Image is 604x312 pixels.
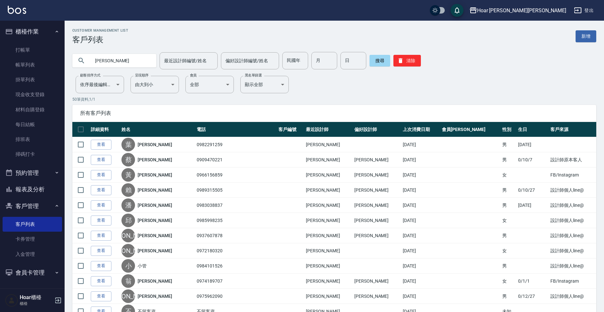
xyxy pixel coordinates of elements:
[91,155,111,165] a: 查看
[516,122,549,137] th: 生日
[549,183,596,198] td: 設計師個人line@
[304,137,353,152] td: [PERSON_NAME]
[190,73,197,78] label: 會員
[3,117,62,132] a: 每日結帳
[501,243,516,258] td: 女
[501,198,516,213] td: 男
[72,28,128,33] h2: Customer Management List
[549,228,596,243] td: 設計師個人line@
[516,152,549,167] td: 0/10/7
[501,122,516,137] th: 性別
[3,147,62,162] a: 掃碼打卡
[501,152,516,167] td: 男
[3,198,62,215] button: 客戶管理
[121,168,135,182] div: 黃
[549,152,596,167] td: 設計師原本客人
[3,247,62,262] a: 入金管理
[195,198,277,213] td: 0983038837
[245,73,262,78] label: 黑名單篩選
[3,102,62,117] a: 材料自購登錄
[516,289,549,304] td: 0/12/27
[240,76,289,93] div: 顯示全部
[138,293,172,299] a: [PERSON_NAME]
[401,228,440,243] td: [DATE]
[401,243,440,258] td: [DATE]
[91,140,111,150] a: 查看
[549,274,596,289] td: FB/Instagram
[91,185,111,195] a: 查看
[353,289,401,304] td: [PERSON_NAME]
[516,198,549,213] td: [DATE]
[516,137,549,152] td: [DATE]
[89,122,120,137] th: 詳細資料
[72,35,128,44] h3: 客戶列表
[121,244,135,257] div: [PERSON_NAME]
[501,228,516,243] td: 男
[501,274,516,289] td: 女
[91,170,111,180] a: 查看
[3,72,62,87] a: 掛單列表
[195,289,277,304] td: 0975962090
[138,263,147,269] a: 小管
[549,289,596,304] td: 設計師個人line@
[401,289,440,304] td: [DATE]
[91,291,111,301] a: 查看
[138,232,172,239] a: [PERSON_NAME]
[195,258,277,274] td: 0984101526
[549,198,596,213] td: 設計師個人line@
[516,183,549,198] td: 0/10/27
[401,274,440,289] td: [DATE]
[304,243,353,258] td: [PERSON_NAME]
[121,214,135,227] div: 邱
[304,228,353,243] td: [PERSON_NAME]
[121,259,135,273] div: 小
[195,152,277,167] td: 0909470221
[451,4,463,17] button: save
[195,167,277,183] td: 0966156859
[3,132,62,147] a: 排班表
[401,258,440,274] td: [DATE]
[91,216,111,226] a: 查看
[3,43,62,57] a: 打帳單
[91,261,111,271] a: 查看
[501,183,516,198] td: 男
[5,294,18,307] img: Person
[501,167,516,183] td: 女
[401,122,440,137] th: 上次消費日期
[353,152,401,167] td: [PERSON_NAME]
[3,264,62,281] button: 會員卡管理
[72,96,596,102] p: 50 筆資料, 1 / 1
[353,198,401,213] td: [PERSON_NAME]
[467,4,569,17] button: Hoar [PERSON_NAME][PERSON_NAME]
[90,52,151,69] input: 搜尋關鍵字
[549,213,596,228] td: 設計師個人line@
[501,258,516,274] td: 男
[138,247,172,254] a: [PERSON_NAME]
[195,228,277,243] td: 0937607878
[549,243,596,258] td: 設計師個人line@
[138,156,172,163] a: [PERSON_NAME]
[138,278,172,284] a: [PERSON_NAME]
[91,276,111,286] a: 查看
[138,141,172,148] a: [PERSON_NAME]
[80,73,100,78] label: 顧客排序方式
[516,274,549,289] td: 0/1/1
[91,200,111,210] a: 查看
[121,274,135,288] div: 翁
[121,229,135,242] div: [PERSON_NAME]
[3,87,62,102] a: 現金收支登錄
[571,5,596,16] button: 登出
[20,294,53,301] h5: Hoar櫃檯
[304,289,353,304] td: [PERSON_NAME]
[120,122,195,137] th: 姓名
[121,289,135,303] div: [PERSON_NAME]
[304,258,353,274] td: [PERSON_NAME]
[304,213,353,228] td: [PERSON_NAME]
[138,217,172,224] a: [PERSON_NAME]
[353,274,401,289] td: [PERSON_NAME]
[185,76,234,93] div: 全部
[401,137,440,152] td: [DATE]
[195,137,277,152] td: 0982291259
[135,73,149,78] label: 呈現順序
[549,122,596,137] th: 客戶來源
